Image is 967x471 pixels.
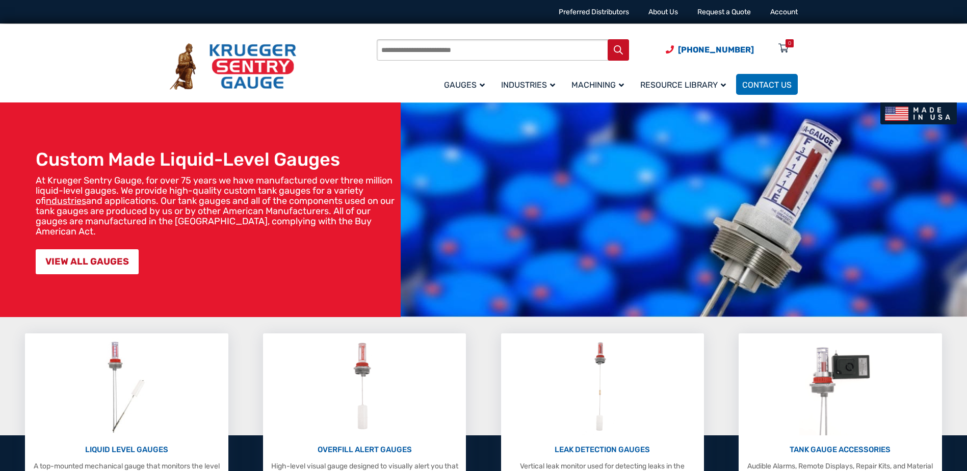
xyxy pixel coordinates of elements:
[880,102,957,124] img: Made In USA
[799,338,881,435] img: Tank Gauge Accessories
[666,43,754,56] a: Phone Number (920) 434-8860
[742,80,792,90] span: Contact Us
[640,80,726,90] span: Resource Library
[170,43,296,90] img: Krueger Sentry Gauge
[495,72,565,96] a: Industries
[438,72,495,96] a: Gauges
[678,45,754,55] span: [PHONE_NUMBER]
[565,72,634,96] a: Machining
[30,444,223,456] p: LIQUID LEVEL GAUGES
[268,444,461,456] p: OVERFILL ALERT GAUGES
[444,80,485,90] span: Gauges
[36,175,396,237] p: At Krueger Sentry Gauge, for over 75 years we have manufactured over three million liquid-level g...
[634,72,736,96] a: Resource Library
[46,195,86,206] a: industries
[744,444,936,456] p: TANK GAUGE ACCESSORIES
[697,8,751,16] a: Request a Quote
[582,338,622,435] img: Leak Detection Gauges
[770,8,798,16] a: Account
[736,74,798,95] a: Contact Us
[571,80,624,90] span: Machining
[99,338,153,435] img: Liquid Level Gauges
[36,249,139,274] a: VIEW ALL GAUGES
[788,39,791,47] div: 0
[36,148,396,170] h1: Custom Made Liquid-Level Gauges
[648,8,678,16] a: About Us
[559,8,629,16] a: Preferred Distributors
[501,80,555,90] span: Industries
[342,338,387,435] img: Overfill Alert Gauges
[506,444,699,456] p: LEAK DETECTION GAUGES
